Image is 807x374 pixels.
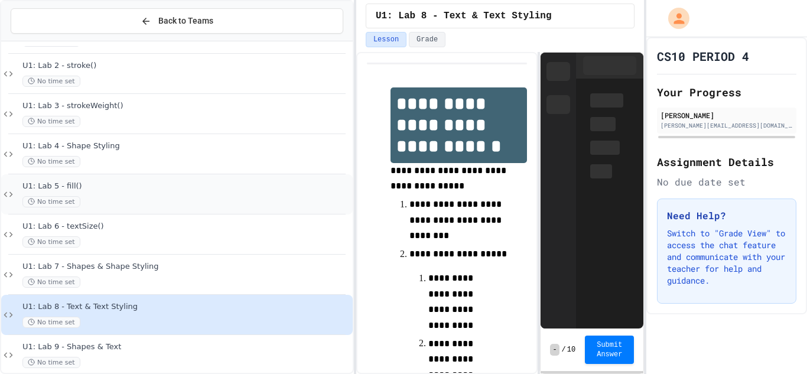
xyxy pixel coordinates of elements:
h3: Need Help? [667,209,786,223]
span: - [550,344,559,356]
h2: Assignment Details [657,154,796,170]
span: / [562,345,566,355]
button: Grade [409,32,445,47]
span: Back to Teams [158,15,213,27]
div: [PERSON_NAME][EMAIL_ADDRESS][DOMAIN_NAME] [660,121,793,130]
h1: CS10 PERIOD 4 [657,48,749,64]
span: U1: Lab 5 - fill() [22,181,350,191]
div: My Account [656,5,692,32]
span: No time set [22,317,80,328]
p: Switch to "Grade View" to access the chat feature and communicate with your teacher for help and ... [667,227,786,287]
span: U1: Lab 8 - Text & Text Styling [22,302,350,312]
span: No time set [22,357,80,368]
span: U1: Lab 8 - Text & Text Styling [376,9,552,23]
span: U1: Lab 3 - strokeWeight() [22,101,350,111]
span: No time set [22,196,80,207]
span: No time set [22,277,80,288]
button: Back to Teams [11,8,343,34]
h2: Your Progress [657,84,796,100]
span: U1: Lab 7 - Shapes & Shape Styling [22,262,350,272]
button: Lesson [366,32,406,47]
span: U1: Lab 4 - Shape Styling [22,141,350,151]
span: U1: Lab 6 - textSize() [22,222,350,232]
span: 10 [567,345,575,355]
span: No time set [22,116,80,127]
span: U1: Lab 9 - Shapes & Text [22,342,350,352]
span: No time set [22,76,80,87]
button: Submit Answer [585,336,634,364]
span: Submit Answer [594,340,624,359]
span: U1: Lab 2 - stroke() [22,61,350,71]
div: [PERSON_NAME] [660,110,793,121]
div: No due date set [657,175,796,189]
span: No time set [22,156,80,167]
span: No time set [22,236,80,248]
